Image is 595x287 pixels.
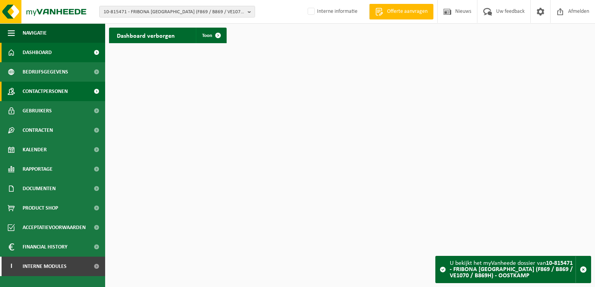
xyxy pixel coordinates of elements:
[104,6,245,18] span: 10-815471 - FRIBONA [GEOGRAPHIC_DATA] (F869 / B869 / VE1070 / B869H) - OOSTKAMP
[23,121,53,140] span: Contracten
[196,28,226,43] a: Toon
[23,62,68,82] span: Bedrijfsgegevens
[385,8,430,16] span: Offerte aanvragen
[23,237,67,257] span: Financial History
[23,159,53,179] span: Rapportage
[450,260,573,279] strong: 10-815471 - FRIBONA [GEOGRAPHIC_DATA] (F869 / B869 / VE1070 / B869H) - OOSTKAMP
[109,28,183,43] h2: Dashboard verborgen
[23,82,68,101] span: Contactpersonen
[23,43,52,62] span: Dashboard
[23,218,86,237] span: Acceptatievoorwaarden
[23,140,47,159] span: Kalender
[202,33,212,38] span: Toon
[306,6,357,17] label: Interne informatie
[23,179,56,198] span: Documenten
[23,257,67,276] span: Interne modules
[99,6,255,17] button: 10-815471 - FRIBONA [GEOGRAPHIC_DATA] (F869 / B869 / VE1070 / B869H) - OOSTKAMP
[23,198,58,218] span: Product Shop
[450,256,576,283] div: U bekijkt het myVanheede dossier van
[23,23,47,43] span: Navigatie
[23,101,52,121] span: Gebruikers
[369,4,433,19] a: Offerte aanvragen
[8,257,15,276] span: I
